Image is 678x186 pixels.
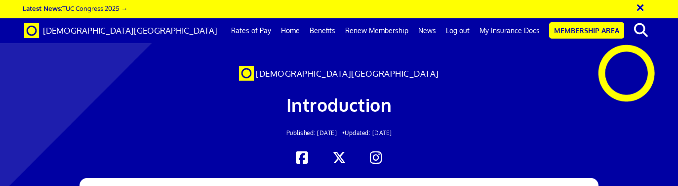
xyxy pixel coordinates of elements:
[132,130,547,136] h2: Updated: [DATE]
[43,25,217,36] span: [DEMOGRAPHIC_DATA][GEOGRAPHIC_DATA]
[475,18,545,43] a: My Insurance Docs
[23,4,62,12] strong: Latest News:
[17,18,225,43] a: Brand [DEMOGRAPHIC_DATA][GEOGRAPHIC_DATA]
[23,4,127,12] a: Latest News:TUC Congress 2025 →
[549,22,624,39] a: Membership Area
[276,18,305,43] a: Home
[226,18,276,43] a: Rates of Pay
[286,129,345,137] span: Published: [DATE] •
[305,18,340,43] a: Benefits
[340,18,413,43] a: Renew Membership
[286,93,392,116] span: Introduction
[256,68,439,79] span: [DEMOGRAPHIC_DATA][GEOGRAPHIC_DATA]
[626,20,656,41] button: search
[441,18,475,43] a: Log out
[413,18,441,43] a: News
